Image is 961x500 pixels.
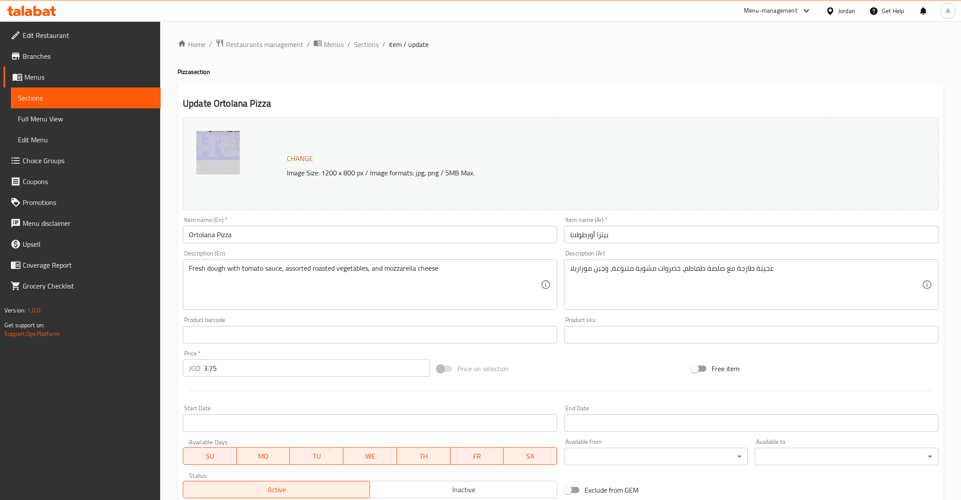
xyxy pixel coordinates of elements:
span: Upsell [23,239,154,249]
a: Coupons [3,171,161,192]
span: Restaurants management [226,39,303,50]
input: Please enter price [204,359,430,377]
nav: breadcrumb [178,39,944,50]
a: Menus [3,67,161,87]
span: FR [454,450,501,463]
textarea: عجينة طازجة مع صلصة طماطم، خضروات مشوية متنوعة، وجبن موزاريلا [570,264,922,305]
span: Promotions [23,197,154,208]
a: Promotions [3,192,161,213]
a: Home [178,39,205,50]
span: Full Menu View [18,114,154,124]
span: 1.0.0 [27,305,40,316]
div: ​ [755,448,938,465]
a: Choice Groups [3,150,161,171]
textarea: Fresh dough with tomato sauce, assorted roasted vegetables, and mozzarella cheese [189,264,541,305]
button: Inactive [370,481,557,498]
span: MO [240,450,287,463]
li: / [347,39,350,50]
button: TU [290,447,343,465]
li: / [382,39,385,50]
a: Upsell [3,234,161,255]
a: Coverage Report [3,255,161,275]
span: Branches [23,51,154,61]
span: A [946,6,950,16]
a: Sections [354,39,379,50]
a: Edit Menu [11,129,161,150]
span: Price on selection [457,363,509,374]
span: Active [187,483,366,496]
span: Grocery Checklist [23,281,154,291]
li: / [307,39,310,50]
button: WE [343,447,397,465]
h2: Update Ortolana Pizza [183,97,938,110]
button: SA [504,447,557,465]
button: Change [283,150,316,168]
a: Restaurants management [215,39,303,50]
a: Menu disclaimer [3,213,161,234]
div: Menu-management [744,6,797,16]
span: Free item [712,363,739,374]
li: / [209,39,212,50]
span: Exclude from GEM [585,485,638,495]
img: Ortolana_Pizza_Vegetarian638585632108281860.jpg [196,131,240,174]
p: JOD [189,363,200,373]
input: Enter name En [183,226,557,243]
button: Active [183,481,370,498]
span: Edit Menu [18,134,154,145]
input: Enter name Ar [564,226,938,243]
button: FR [450,447,504,465]
a: Support.OpsPlatform [4,328,60,339]
a: Edit Restaurant [3,25,161,46]
p: Image Size: 1200 x 800 px / Image formats: jpg, png / 5MB Max. [283,168,830,178]
span: Coverage Report [23,260,154,270]
span: Menu disclaimer [23,218,154,228]
div: Jordan [838,6,855,16]
span: Choice Groups [23,155,154,166]
a: Menus [313,39,344,50]
a: Grocery Checklist [3,275,161,296]
span: Inactive [373,483,553,496]
span: item / update [389,39,429,50]
span: TU [293,450,340,463]
button: MO [237,447,290,465]
span: WE [347,450,393,463]
input: Please enter product barcode [183,326,557,343]
span: TH [400,450,447,463]
h4: Pizza section [178,67,944,76]
button: TH [397,447,450,465]
span: SU [187,450,233,463]
span: Menus [24,72,154,82]
span: Edit Restaurant [23,30,154,40]
span: Get support on: [4,319,44,331]
span: SA [507,450,554,463]
a: Branches [3,46,161,67]
a: Full Menu View [11,108,161,129]
span: Version: [4,305,26,316]
span: Coupons [23,176,154,187]
a: Sections [11,87,161,108]
span: Sections [18,93,154,103]
span: Menus [324,39,344,50]
button: SU [183,447,237,465]
input: Please enter product sku [564,326,938,343]
span: Change [287,152,313,165]
div: ​ [564,448,748,465]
